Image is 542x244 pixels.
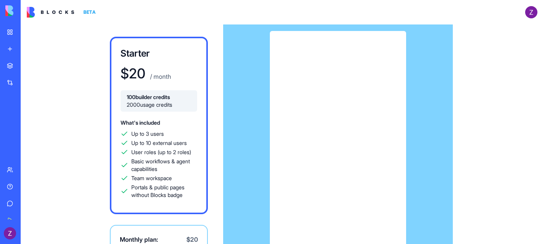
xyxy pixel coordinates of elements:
[131,184,197,199] span: Portals & public pages without Blocks badge
[121,66,145,81] h1: $ 20
[186,235,198,244] span: $ 20
[27,7,99,18] a: BETA
[131,139,187,147] span: Up to 10 external users
[121,119,160,126] span: What's included
[127,101,191,109] span: 2000 usage credits
[27,7,74,18] img: logo
[525,6,537,18] img: ACg8ocLbFy8DHtL2uPWw6QbHWmV0YcGiQda46qJNV01azvxVGNKDKQ=s96-c
[127,93,191,101] span: 100 builder credits
[121,47,197,60] h3: Starter
[149,72,171,81] p: / month
[5,5,53,16] img: logo
[131,148,191,156] span: User roles (up to 2 roles)
[4,227,16,239] img: ACg8ocLbFy8DHtL2uPWw6QbHWmV0YcGiQda46qJNV01azvxVGNKDKQ=s96-c
[281,42,395,242] iframe: Secure payment input frame
[120,235,158,244] span: Monthly plan:
[131,158,197,173] span: Basic workflows & agent capabilities
[80,7,99,18] div: BETA
[131,130,164,138] span: Up to 3 users
[131,174,172,182] span: Team workspace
